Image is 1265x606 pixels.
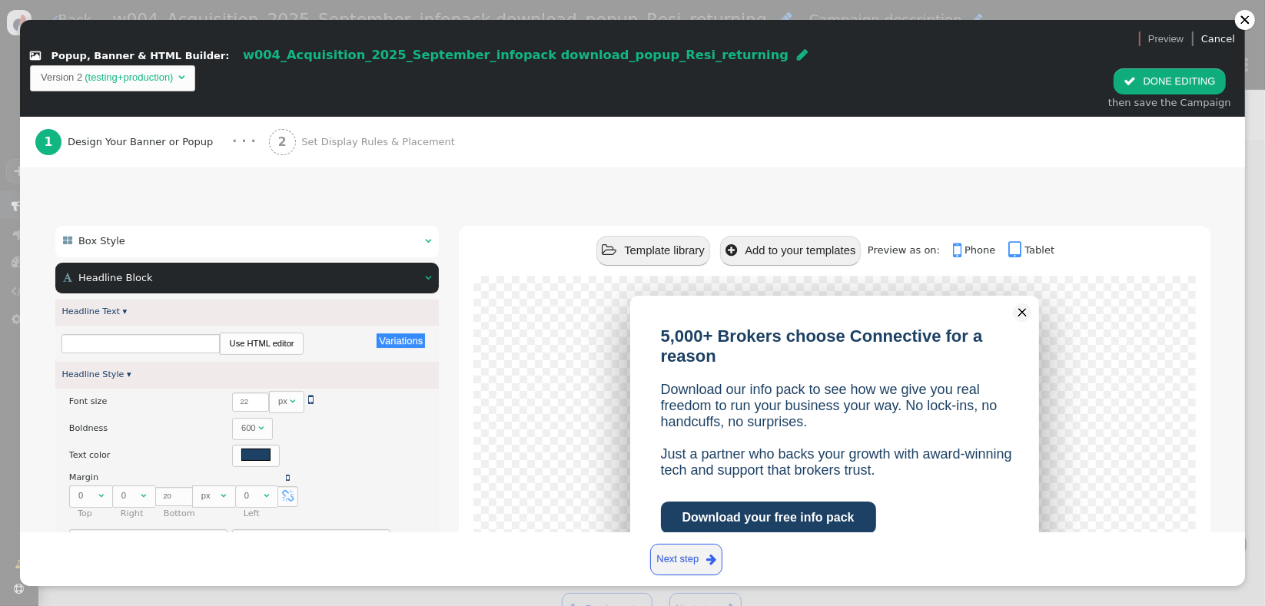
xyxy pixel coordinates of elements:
[63,236,72,246] span: 
[596,236,710,266] button: Template library
[377,333,425,348] button: Variations
[282,490,294,502] span: 
[141,491,146,500] span: 
[1148,26,1184,52] a: Preview
[44,135,52,149] b: 1
[78,489,95,502] div: 0
[1201,33,1235,45] a: Cancel
[661,502,876,534] a: Download your free info pack
[82,70,175,85] td: (testing+production)
[269,117,487,167] a: 2 Set Display Rules & Placement
[69,450,111,460] span: Text color
[30,51,41,61] span: 
[953,244,1005,256] a: Phone
[178,72,184,82] span: 
[78,235,125,247] span: Box Style
[232,132,256,151] div: · · ·
[308,395,314,405] a: 
[278,135,287,149] b: 2
[725,243,737,257] span: 
[201,489,218,502] div: px
[720,236,862,266] button: Add to your templates
[69,423,108,433] span: Boldness
[121,489,138,502] div: 0
[98,491,104,500] span: 
[1009,240,1025,260] span: 
[278,395,287,408] div: px
[1009,244,1055,256] a: Tablet
[121,508,162,521] div: Right
[706,551,716,568] span: 
[1148,31,1184,47] span: Preview
[425,236,431,246] span: 
[51,50,230,61] span: Popup, Banner & HTML Builder:
[682,511,855,524] font: Download your free info pack
[1108,95,1231,111] div: then save the Campaign
[308,393,314,406] span: 
[953,240,965,260] span: 
[68,134,219,150] span: Design Your Banner or Popup
[164,508,242,521] div: Bottom
[61,306,127,316] a: Headline Text ▾
[244,489,261,502] div: 0
[650,544,723,575] a: Next step
[69,472,98,482] span: Margin
[241,422,256,435] div: 600
[286,473,290,483] a: 
[78,272,153,283] span: Headline Block
[264,491,269,500] span: 
[69,396,108,406] span: Font size
[425,273,431,283] span: 
[868,244,950,256] span: Preview as on:
[1124,75,1136,87] span: 
[1114,68,1225,94] button: DONE EDITING
[290,396,295,406] span: 
[258,423,264,432] span: 
[243,48,789,62] span: w004_Acquisition_2025_September_infopack download_popup_Resi_returning
[63,273,72,283] span: 
[797,48,808,61] span: 
[221,333,302,353] a: Use HTML editor
[61,369,131,379] a: Headline Style ▾
[602,243,616,257] span: 
[244,508,285,521] div: Left
[41,70,82,85] td: Version 2
[221,491,226,500] span: 
[301,134,460,150] span: Set Display Rules & Placement
[661,382,1012,478] font: Download our info pack to see how we give you real freedom to run your business your way. No lock...
[35,117,269,167] a: 1 Design Your Banner or Popup · · ·
[78,508,119,521] div: Top
[661,326,983,366] font: 5,000+ Brokers choose Connective for a reason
